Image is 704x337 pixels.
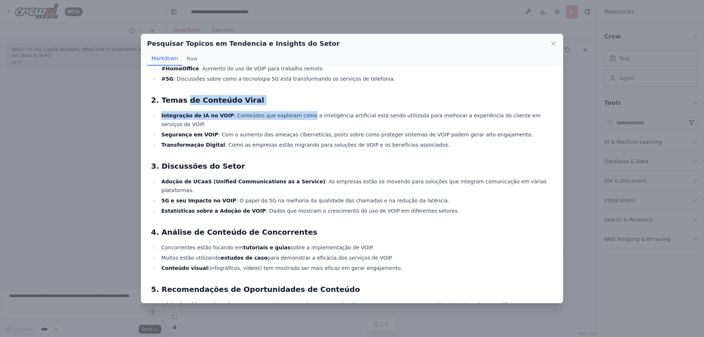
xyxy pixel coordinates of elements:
h2: 3. Discussões do Setor [151,161,553,171]
p: : Criar conteúdos que expliquem como funciona o VOIP e suas vantagens, utilizando animações ou gr... [161,300,553,309]
li: : Discussões sobre como a tecnologia 5G está transformando os serviços de telefonia. [159,74,553,83]
strong: #5G [161,76,173,82]
li: : Conteúdos que exploram como a inteligência artificial está sendo utilizada para melhorar a expe... [159,111,553,129]
strong: 5G e seu Impacto no VOIP [161,198,236,204]
li: (infográficos, vídeos) tem mostrado ser mais eficaz em gerar engajamento. [159,264,553,272]
li: Concorrentes estão focando em sobre a implementação de VOIP. [159,243,553,252]
h2: Pesquisar Topicos em Tendencia e Insights do Setor [147,39,340,49]
strong: Integração de IA no VOIP [161,113,234,118]
li: : Aumento do uso de VOIP para trabalho remoto. [159,64,553,73]
strong: #HomeOffice [161,66,199,72]
strong: Segurança em VOIP [161,132,218,138]
strong: Conteúdo visual [161,265,208,271]
h2: 5. Recomendações de Oportunidades de Conteúdo [151,284,553,294]
strong: Transformação Digital [161,142,225,148]
li: : Com o aumento das ameaças cibernéticas, posts sobre como proteger sistemas de VOIP podem gerar ... [159,130,553,139]
li: : Dados que mostram o crescimento do uso de VOIP em diferentes setores. [159,206,553,215]
strong: tutoriais e guias [243,245,291,250]
strong: estudos de caso [221,255,267,261]
li: : O papel do 5G na melhoria da qualidade das chamadas e na redução da latência. [159,196,553,205]
h2: 4. Análise de Conteúdo de Concorrentes [151,227,553,237]
button: Markdown [147,52,182,66]
strong: Série de Vídeos Educativos [161,302,240,308]
strong: Adoção de UCaaS (Unified Communications as a Service) [161,179,325,184]
h2: 2. Temas de Conteúdo Viral [151,95,553,105]
button: Raw [182,52,202,66]
strong: Estatísticas sobre a Adoção de VOIP [161,208,266,214]
li: : As empresas estão se movendo para soluções que integram comunicação em várias plataformas. [159,177,553,195]
li: Muitos estão utilizando para demonstrar a eficácia dos serviços de VOIP. [159,253,553,262]
li: : Como as empresas estão migrando para soluções de VOIP e os benefícios associados. [159,140,553,149]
